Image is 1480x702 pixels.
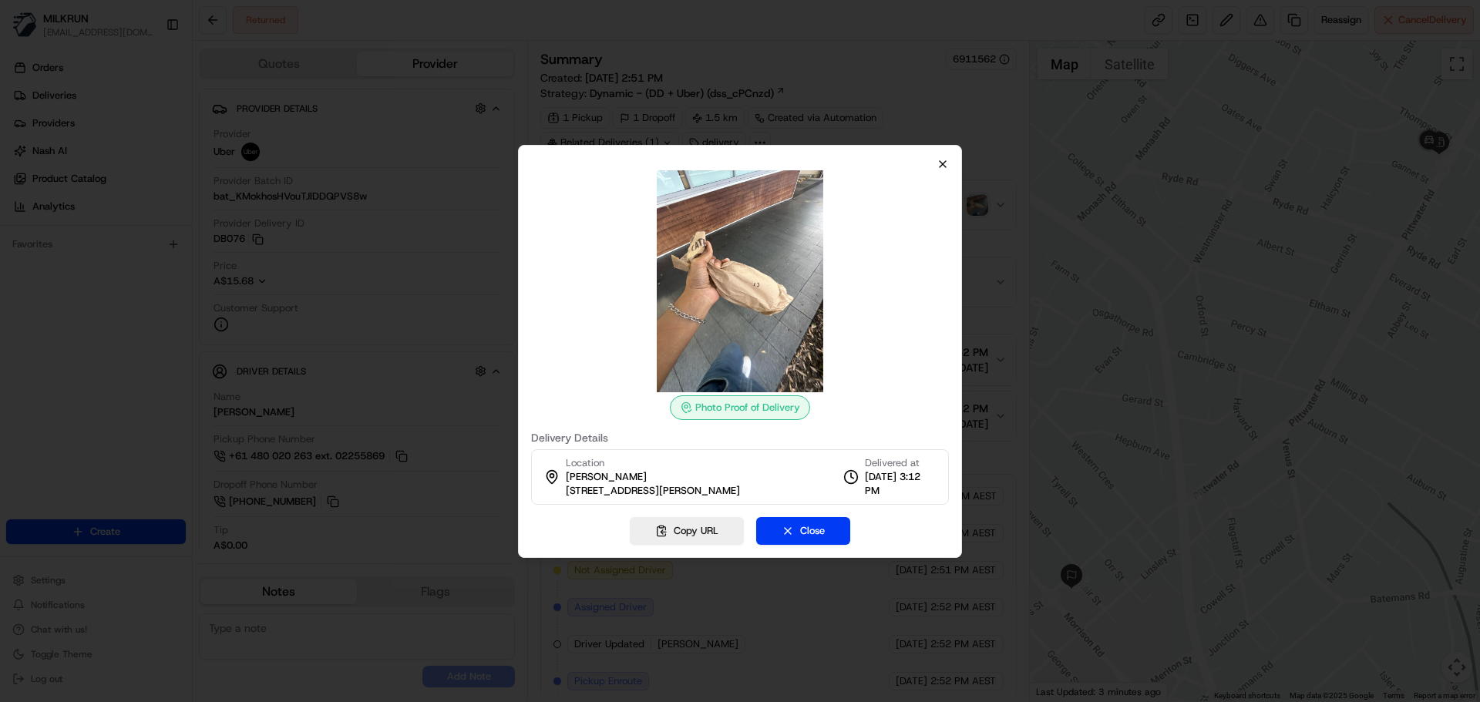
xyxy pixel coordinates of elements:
[566,456,604,470] span: Location
[566,470,647,484] span: [PERSON_NAME]
[865,470,936,498] span: [DATE] 3:12 PM
[756,517,850,545] button: Close
[566,484,740,498] span: [STREET_ADDRESS][PERSON_NAME]
[629,170,851,392] img: photo_proof_of_delivery image
[670,395,810,420] div: Photo Proof of Delivery
[630,517,744,545] button: Copy URL
[531,432,949,443] label: Delivery Details
[865,456,936,470] span: Delivered at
